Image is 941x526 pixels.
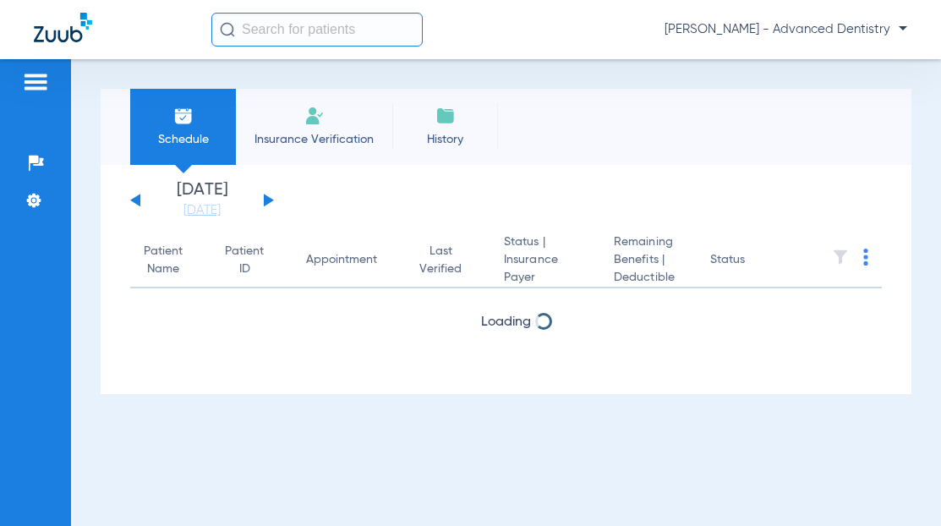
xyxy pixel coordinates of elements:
[481,315,531,329] span: Loading
[173,106,194,126] img: Schedule
[144,243,198,278] div: Patient Name
[304,106,325,126] img: Manual Insurance Verification
[144,243,183,278] div: Patient Name
[863,249,868,266] img: group-dot-blue.svg
[435,106,456,126] img: History
[504,251,587,287] span: Insurance Payer
[151,182,253,219] li: [DATE]
[600,233,697,288] th: Remaining Benefits |
[225,243,264,278] div: Patient ID
[306,251,392,269] div: Appointment
[832,249,849,266] img: filter.svg
[220,22,235,37] img: Search Icon
[419,243,462,278] div: Last Verified
[490,233,600,288] th: Status |
[419,243,477,278] div: Last Verified
[225,243,279,278] div: Patient ID
[151,202,253,219] a: [DATE]
[665,21,907,38] span: [PERSON_NAME] - Advanced Dentistry
[22,72,49,92] img: hamburger-icon
[405,131,485,148] span: History
[306,251,377,269] div: Appointment
[697,233,811,288] th: Status
[143,131,223,148] span: Schedule
[249,131,380,148] span: Insurance Verification
[211,13,423,47] input: Search for patients
[614,269,683,287] span: Deductible
[34,13,92,42] img: Zuub Logo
